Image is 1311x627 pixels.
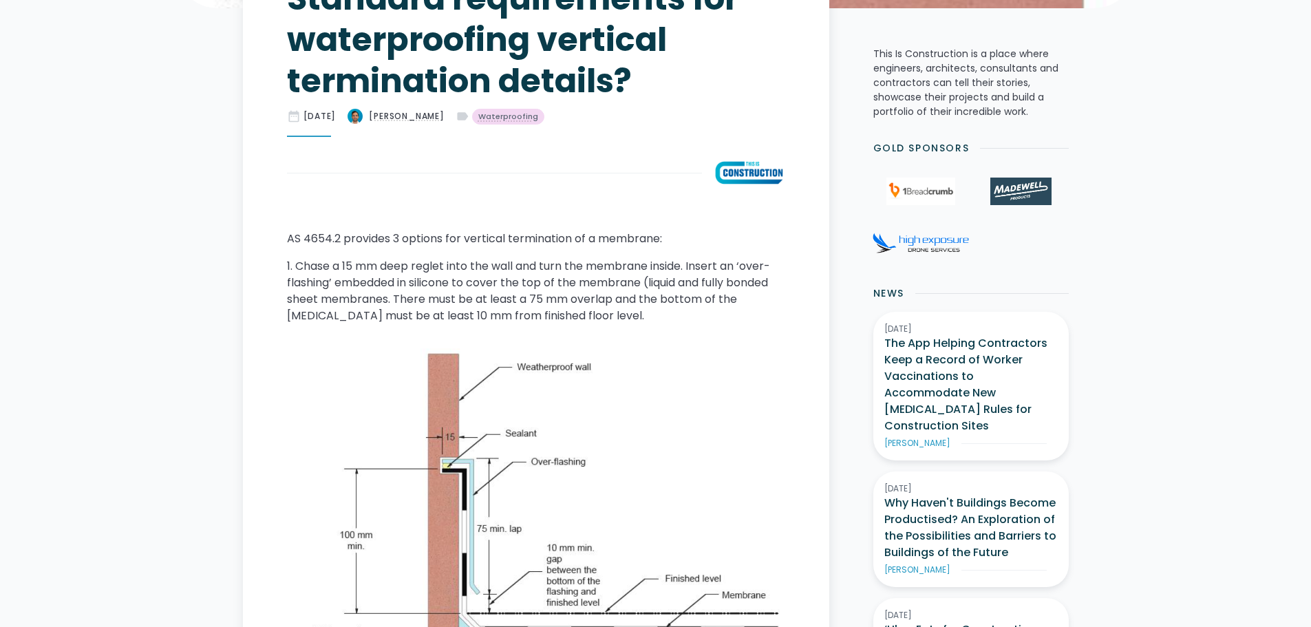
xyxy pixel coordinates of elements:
p: AS 4654.2 provides 3 options for vertical termination of a membrane: [287,231,785,247]
img: Madewell Products [990,178,1051,205]
a: [PERSON_NAME] [347,108,444,125]
p: This Is Construction is a place where engineers, architects, consultants and contractors can tell... [873,47,1069,119]
a: [DATE]Why Haven't Buildings Become Productised? An Exploration of the Possibilities and Barriers ... [873,471,1069,587]
img: 1Breadcrumb [886,178,955,205]
div: [PERSON_NAME] [369,110,444,123]
img: What are the Australian Standard requirements for waterproofing vertical termination details? [347,108,363,125]
div: date_range [287,109,301,123]
div: label [456,109,469,123]
img: High Exposure [873,233,969,253]
div: [PERSON_NAME] [884,564,950,576]
div: [DATE] [884,609,1058,621]
a: [DATE]The App Helping Contractors Keep a Record of Worker Vaccinations to Accommodate New [MEDICA... [873,312,1069,460]
h2: Gold Sponsors [873,141,970,156]
p: 1. Chase a 15 mm deep reglet into the wall and turn the membrane inside. Insert an ‘over-flashing... [287,258,785,324]
a: Waterproofing [472,109,544,125]
div: Waterproofing [478,111,538,123]
h3: Why Haven't Buildings Become Productised? An Exploration of the Possibilities and Barriers to Bui... [884,495,1058,561]
h2: News [873,286,904,301]
div: [DATE] [884,482,1058,495]
h3: The App Helping Contractors Keep a Record of Worker Vaccinations to Accommodate New [MEDICAL_DATA... [884,335,1058,434]
div: [DATE] [884,323,1058,335]
div: [DATE] [303,110,337,123]
img: What are the Australian Standard requirements for waterproofing vertical termination details? [713,159,785,187]
div: [PERSON_NAME] [884,437,950,449]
